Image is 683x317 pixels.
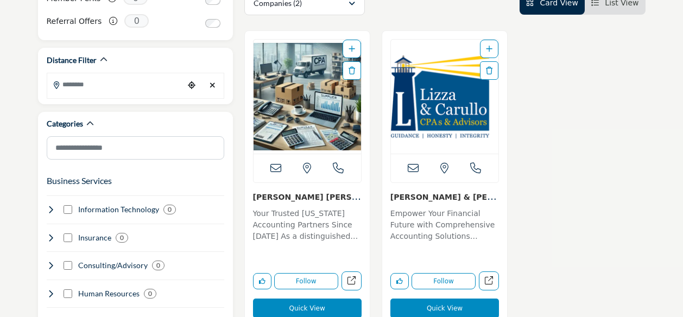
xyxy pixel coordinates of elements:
div: Clear search location [205,74,220,97]
input: Select Insurance checkbox [64,233,72,242]
b: 0 [120,234,124,242]
a: Empower Your Financial Future with Comprehensive Accounting Solutions Tailored for Your Success B... [390,205,499,244]
a: Open lizza-carullo-cpas-advisors-llp in new tab [479,271,499,290]
p: Empower Your Financial Future with Comprehensive Accounting Solutions Tailored for Your Success B... [390,208,499,244]
a: Add To List [349,45,355,53]
div: 0 Results For Human Resources [144,289,156,299]
h3: Caruso Thompson, LLP [253,191,362,202]
h2: Categories [47,118,83,129]
a: Open caruso-thompson-llp in new tab [341,271,362,290]
b: 0 [168,206,172,213]
button: Like listing [253,273,271,289]
a: Your Trusted [US_STATE] Accounting Partners Since [DATE] As a distinguished firm in the accountin... [253,205,362,244]
input: Select Human Resources checkbox [64,289,72,298]
span: 0 [124,14,149,28]
b: 0 [156,262,160,269]
h4: Consulting/Advisory: Business consulting, mergers & acquisitions, growth strategies [78,260,148,271]
button: Follow [274,273,338,289]
button: Follow [412,273,476,289]
img: Caruso Thompson, LLP [254,40,361,154]
div: 0 Results For Consulting/Advisory [152,261,165,270]
label: Referral Offers [47,12,102,31]
input: Search Category [47,136,224,160]
button: Business Services [47,174,112,187]
a: Open Listing in new tab [391,40,498,154]
img: Lizza & Carullo CPAs & Advisors, LLP [391,40,498,154]
p: Your Trusted [US_STATE] Accounting Partners Since [DATE] As a distinguished firm in the accountin... [253,208,362,244]
h4: Human Resources: Payroll, benefits, HR consulting, talent acquisition, training [78,288,140,299]
h2: Distance Filter [47,55,97,66]
div: 0 Results For Information Technology [163,205,176,214]
h4: Insurance: Professional liability, healthcare, life insurance, risk management [78,232,111,243]
input: Switch to Referral Offers [205,19,220,28]
a: Add To List [486,45,492,53]
h4: Information Technology: Software, cloud services, data management, analytics, automation [78,204,159,215]
div: Choose your current location [184,74,199,97]
a: Open Listing in new tab [254,40,361,154]
h3: Lizza & Carullo CPAs & Advisors, LLP [390,191,499,202]
input: Select Consulting/Advisory checkbox [64,261,72,270]
input: Select Information Technology checkbox [64,205,72,214]
button: Like listing [390,273,409,289]
div: 0 Results For Insurance [116,233,128,243]
b: 0 [148,290,152,297]
input: Search Location [47,74,184,95]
